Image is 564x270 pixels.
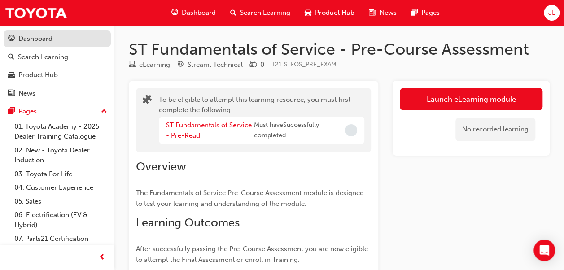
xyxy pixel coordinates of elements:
div: Stream: Technical [188,60,243,70]
img: Trak [4,3,67,23]
div: eLearning [139,60,170,70]
a: Dashboard [4,30,111,47]
span: Learning Outcomes [136,216,240,230]
a: News [4,85,111,102]
span: car-icon [305,7,311,18]
span: News [379,8,396,18]
div: Pages [18,106,37,117]
a: guage-iconDashboard [164,4,223,22]
span: The Fundamentals of Service Pre-Course Assessment module is designed to test your learning and un... [136,189,366,208]
a: 01. Toyota Academy - 2025 Dealer Training Catalogue [11,120,111,144]
a: 04. Customer Experience [11,181,111,195]
span: news-icon [369,7,376,18]
div: Product Hub [18,70,58,80]
a: car-iconProduct Hub [297,4,362,22]
span: JL [548,8,555,18]
span: Incomplete [345,124,357,136]
div: News [18,88,35,99]
div: Dashboard [18,34,52,44]
div: Type [129,59,170,70]
a: pages-iconPages [403,4,446,22]
a: search-iconSearch Learning [223,4,297,22]
div: To be eligible to attempt this learning resource, you must first complete the following: [159,95,364,146]
a: 05. Sales [11,195,111,209]
h1: ST Fundamentals of Service - Pre-Course Assessment [129,39,550,59]
div: Stream [177,59,243,70]
span: up-icon [101,106,107,118]
span: Search Learning [240,8,290,18]
button: Launch eLearning module [400,88,542,110]
span: puzzle-icon [143,96,152,106]
button: JL [544,5,560,21]
span: guage-icon [171,7,178,18]
span: target-icon [177,61,184,69]
a: news-iconNews [362,4,403,22]
a: ST Fundamentals of Service - Pre-Read [166,121,252,139]
button: Pages [4,103,111,120]
a: 03. Toyota For Life [11,167,111,181]
span: car-icon [8,71,15,79]
span: Must have Successfully completed [254,120,342,140]
div: No recorded learning [455,118,535,141]
span: After successfully passing the Pre-Course Assessment you are now eligible to attempt the Final As... [136,245,370,264]
span: Pages [421,8,439,18]
a: Product Hub [4,67,111,83]
div: Price [250,59,264,70]
a: 06. Electrification (EV & Hybrid) [11,208,111,232]
div: 0 [260,60,264,70]
a: Search Learning [4,49,111,65]
button: DashboardSearch LearningProduct HubNews [4,29,111,103]
span: pages-icon [8,108,15,116]
span: news-icon [8,90,15,98]
span: Learning resource code [271,61,337,68]
span: prev-icon [99,252,105,263]
a: 07. Parts21 Certification [11,232,111,246]
span: learningResourceType_ELEARNING-icon [129,61,136,69]
span: Dashboard [182,8,216,18]
a: 02. New - Toyota Dealer Induction [11,144,111,167]
span: money-icon [250,61,257,69]
div: Open Intercom Messenger [533,240,555,261]
span: pages-icon [411,7,417,18]
div: Search Learning [18,52,68,62]
span: search-icon [230,7,236,18]
span: search-icon [8,53,14,61]
span: Product Hub [315,8,354,18]
span: Overview [136,160,186,174]
span: guage-icon [8,35,15,43]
